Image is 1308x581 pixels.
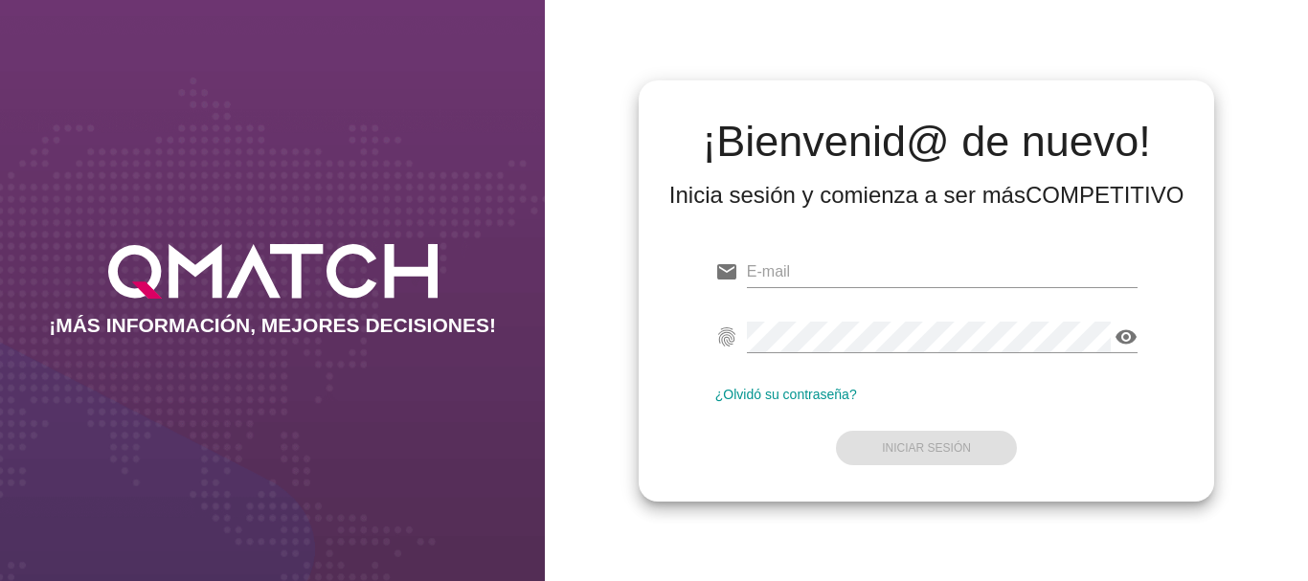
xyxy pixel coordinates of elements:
h2: ¡Bienvenid@ de nuevo! [669,119,1184,165]
a: ¿Olvidó su contraseña? [715,387,857,402]
strong: COMPETITIVO [1026,182,1184,208]
div: Inicia sesión y comienza a ser más [669,180,1184,211]
i: fingerprint [715,325,738,348]
i: email [715,260,738,283]
i: visibility [1115,325,1138,348]
h2: ¡MÁS INFORMACIÓN, MEJORES DECISIONES! [49,314,496,337]
input: E-mail [747,257,1139,287]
